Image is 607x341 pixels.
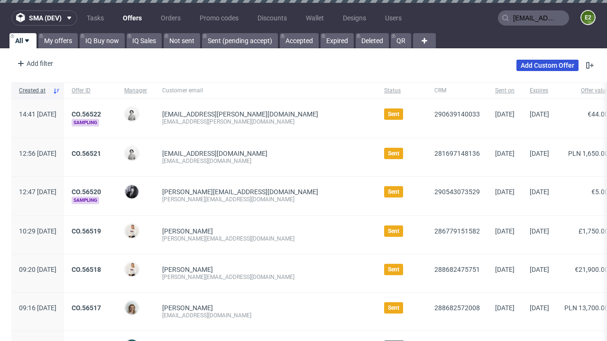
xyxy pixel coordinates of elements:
a: Discounts [252,10,293,26]
span: Offer ID [72,87,109,95]
div: [PERSON_NAME][EMAIL_ADDRESS][DOMAIN_NAME] [162,235,369,242]
div: [EMAIL_ADDRESS][DOMAIN_NAME] [162,157,369,165]
a: 290543073529 [434,188,480,196]
span: Customer email [162,87,369,95]
span: sma (dev) [29,15,62,21]
span: 12:47 [DATE] [19,188,56,196]
a: CO.56520 [72,188,101,196]
a: Expired [321,33,354,48]
a: My offers [38,33,78,48]
a: CO.56521 [72,150,101,157]
span: Sent [388,188,399,196]
span: [PERSON_NAME][EMAIL_ADDRESS][DOMAIN_NAME] [162,188,318,196]
a: Tasks [81,10,110,26]
span: Sent [388,110,399,118]
span: Created at [19,87,49,95]
span: 09:16 [DATE] [19,304,56,312]
span: [DATE] [495,304,515,312]
span: Sampling [72,119,99,126]
a: CO.56522 [72,110,101,118]
a: CO.56518 [72,266,101,273]
img: Dudek Mariola [125,108,138,121]
figcaption: e2 [581,11,595,24]
a: Promo codes [194,10,244,26]
span: CRM [434,87,480,95]
div: Add filter [13,56,55,71]
img: Monika Poźniak [125,301,138,314]
span: 12:56 [DATE] [19,150,56,157]
span: [DATE] [530,188,549,196]
a: [PERSON_NAME] [162,227,213,235]
span: [DATE] [495,110,515,118]
img: Mari Fok [125,224,138,238]
a: Accepted [280,33,319,48]
div: [PERSON_NAME][EMAIL_ADDRESS][DOMAIN_NAME] [162,196,369,203]
a: 288682572008 [434,304,480,312]
a: Sent (pending accept) [202,33,278,48]
a: 281697148136 [434,150,480,157]
span: 10:29 [DATE] [19,227,56,235]
span: Sent [388,227,399,235]
a: Deleted [356,33,389,48]
a: [PERSON_NAME] [162,304,213,312]
span: [DATE] [495,266,515,273]
span: [DATE] [530,150,549,157]
img: Dudek Mariola [125,147,138,160]
a: 286779151582 [434,227,480,235]
span: [EMAIL_ADDRESS][DOMAIN_NAME] [162,150,267,157]
span: [DATE] [530,304,549,312]
a: QR [391,33,411,48]
button: sma (dev) [11,10,77,26]
div: [EMAIL_ADDRESS][PERSON_NAME][DOMAIN_NAME] [162,118,369,126]
a: Offers [117,10,147,26]
a: CO.56517 [72,304,101,312]
img: Mari Fok [125,263,138,276]
img: Philippe Dubuy [125,185,138,198]
a: Add Custom Offer [516,60,579,71]
a: Orders [155,10,186,26]
span: Expires [530,87,549,95]
a: IQ Buy now [80,33,125,48]
a: CO.56519 [72,227,101,235]
div: [PERSON_NAME][EMAIL_ADDRESS][DOMAIN_NAME] [162,273,369,281]
span: Sampling [72,197,99,204]
span: 09:20 [DATE] [19,266,56,273]
a: Users [379,10,407,26]
a: Designs [337,10,372,26]
a: Wallet [300,10,330,26]
span: [EMAIL_ADDRESS][PERSON_NAME][DOMAIN_NAME] [162,110,318,118]
a: All [9,33,37,48]
div: [EMAIL_ADDRESS][DOMAIN_NAME] [162,312,369,319]
span: Sent [388,304,399,312]
span: Sent [388,266,399,273]
span: Status [384,87,419,95]
span: Sent on [495,87,515,95]
span: [DATE] [530,110,549,118]
span: [DATE] [530,227,549,235]
a: IQ Sales [127,33,162,48]
span: [DATE] [495,188,515,196]
span: [DATE] [495,150,515,157]
a: Not sent [164,33,200,48]
a: 290639140033 [434,110,480,118]
span: [DATE] [530,266,549,273]
a: [PERSON_NAME] [162,266,213,273]
a: 288682475751 [434,266,480,273]
span: Sent [388,150,399,157]
span: Manager [124,87,147,95]
span: [DATE] [495,227,515,235]
span: 14:41 [DATE] [19,110,56,118]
